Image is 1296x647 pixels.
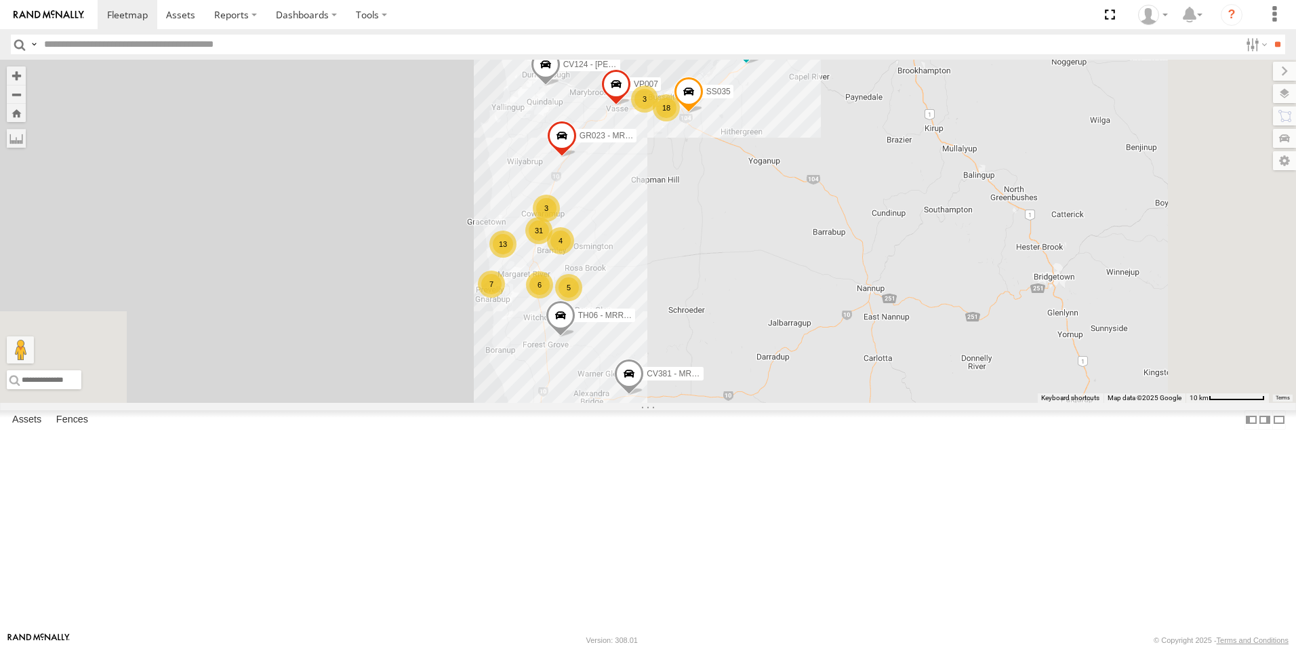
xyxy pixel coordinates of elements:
[586,636,638,644] div: Version: 308.01
[14,10,84,20] img: rand-logo.svg
[653,94,680,121] div: 18
[547,227,574,254] div: 4
[7,129,26,148] label: Measure
[1133,5,1173,25] div: Graham Broom
[631,85,658,113] div: 3
[555,274,582,301] div: 5
[1041,393,1099,403] button: Keyboard shortcuts
[1273,151,1296,170] label: Map Settings
[1240,35,1270,54] label: Search Filter Options
[1276,395,1290,401] a: Terms (opens in new tab)
[1221,4,1242,26] i: ?
[7,336,34,364] button: Drag Pegman onto the map to open Street View
[1154,636,1289,644] div: © Copyright 2025 -
[1244,410,1258,430] label: Dock Summary Table to the Left
[706,87,731,97] span: SS035
[1217,636,1289,644] a: Terms and Conditions
[563,60,662,70] span: CV124 - [PERSON_NAME]
[526,271,553,298] div: 6
[489,231,517,258] div: 13
[7,85,26,104] button: Zoom out
[1108,394,1181,401] span: Map data ©2025 Google
[525,217,552,244] div: 31
[7,633,70,647] a: Visit our Website
[1186,393,1269,403] button: Map Scale: 10 km per 79 pixels
[1190,394,1209,401] span: 10 km
[7,66,26,85] button: Zoom in
[28,35,39,54] label: Search Query
[478,271,505,298] div: 7
[1258,410,1272,430] label: Dock Summary Table to the Right
[49,410,95,429] label: Fences
[1272,410,1286,430] label: Hide Summary Table
[578,311,689,320] span: TH06 - MRRC Fencing Tractor
[647,369,703,378] span: CV381 - MRRC
[7,104,26,122] button: Zoom Home
[634,79,658,89] span: VP007
[5,410,48,429] label: Assets
[580,131,637,140] span: GR023 - MRRC
[533,195,560,222] div: 3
